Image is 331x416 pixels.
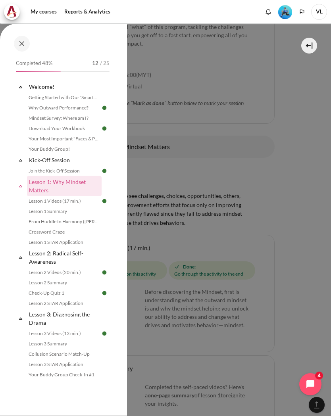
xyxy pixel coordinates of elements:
[100,59,110,67] span: / 25
[28,248,101,267] a: Lesson 2: Radical Self-Awareness
[278,4,292,19] div: Level #3
[28,4,60,20] a: My courses
[26,227,101,237] a: Crossword Craze
[17,83,25,91] span: Collapse
[101,125,108,132] img: Done
[26,349,101,359] a: Collusion Scenario Match-Up
[262,6,274,18] div: Show notification window with no new notifications
[101,197,108,205] img: Done
[28,380,101,399] a: Lesson 4: Transforming Conflict
[26,360,101,369] a: Lesson 3 STAR Application
[26,113,101,123] a: Mindset Survey: Where am I?
[26,196,101,206] a: Lesson 1 Videos (17 min.)
[26,103,101,113] a: Why Outward Performance?
[26,144,101,154] a: Your Buddy Group!
[28,176,101,196] a: Lesson 1: Why Mindset Matters
[26,207,101,216] a: Lesson 1 Summary
[26,124,101,133] a: Download Your Workbook
[28,155,101,165] a: Kick-Off Session
[62,4,113,20] a: Reports & Analytics
[26,288,101,298] a: Check-Up Quiz 1
[26,238,101,247] a: Lesson 1 STAR Application
[16,59,52,67] span: Completed 48%
[26,93,101,102] a: Getting Started with Our 'Smart-Learning' Platform
[17,182,25,190] span: Collapse
[278,5,292,19] img: Level #3
[101,330,108,337] img: Done
[26,268,101,277] a: Lesson 2 Videos (20 min.)
[26,278,101,288] a: Lesson 2 Summary
[311,4,327,20] a: User menu
[26,339,101,349] a: Lesson 3 Summary
[4,4,24,20] a: Architeck Architeck
[26,217,101,226] a: From Huddle to Harmony ([PERSON_NAME]'s Story)
[17,314,25,322] span: Collapse
[16,71,61,72] div: 48%
[26,166,101,176] a: Join the Kick-Off Session
[26,134,101,144] a: Your Most Important "Faces & Places"
[26,329,101,338] a: Lesson 3 Videos (13 min.)
[28,309,101,328] a: Lesson 3: Diagnosing the Drama
[26,370,101,380] a: Your Buddy Group Check-In #1
[101,289,108,297] img: Done
[101,167,108,174] img: Done
[92,59,98,67] span: 12
[311,4,327,20] span: VL
[17,156,25,164] span: Collapse
[275,4,295,19] a: Level #3
[296,6,308,18] button: Languages
[28,81,101,92] a: Welcome!
[101,104,108,111] img: Done
[101,269,108,276] img: Done
[6,6,17,18] img: Architeck
[26,299,101,308] a: Lesson 2 STAR Application
[17,253,25,261] span: Collapse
